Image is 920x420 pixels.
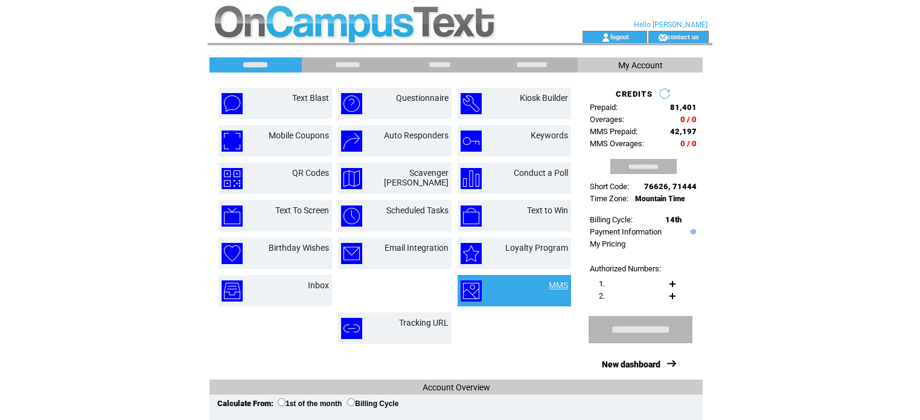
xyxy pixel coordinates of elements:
[292,168,329,178] a: QR Codes
[644,182,697,191] span: 76626, 71444
[222,168,243,189] img: qr-codes.png
[549,280,568,290] a: MMS
[461,205,482,227] img: text-to-win.png
[217,399,273,408] span: Calculate From:
[616,89,653,99] span: CREDITS
[341,318,362,339] img: tracking-url.png
[278,398,286,406] input: 1st of the month
[590,182,629,191] span: Short Code:
[399,318,449,328] a: Tracking URL
[634,21,708,29] span: Hello [PERSON_NAME]
[423,383,490,392] span: Account Overview
[347,398,355,406] input: Billing Cycle
[658,33,667,42] img: contact_us_icon.gif
[222,131,243,152] img: mobile-coupons.png
[396,93,449,103] a: Questionnaire
[602,360,660,369] a: New dashboard
[590,115,624,124] span: Overages:
[461,243,482,264] img: loyalty-program.png
[601,33,610,42] img: account_icon.gif
[590,103,618,112] span: Prepaid:
[269,243,329,253] a: Birthday Wishes
[341,205,362,227] img: scheduled-tasks.png
[680,115,697,124] span: 0 / 0
[665,215,682,224] span: 14th
[292,93,329,103] a: Text Blast
[461,93,482,114] img: kiosk-builder.png
[461,280,482,302] img: mms.png
[384,168,449,187] a: Scavenger [PERSON_NAME]
[347,399,398,408] label: Billing Cycle
[341,243,362,264] img: email-integration.png
[590,127,637,136] span: MMS Prepaid:
[599,279,605,288] span: 1.
[505,243,568,253] a: Loyalty Program
[222,243,243,264] img: birthday-wishes.png
[269,131,329,140] a: Mobile Coupons
[527,205,568,215] a: Text to Win
[670,127,697,136] span: 42,197
[670,103,697,112] span: 81,401
[590,264,661,273] span: Authorized Numbers:
[222,205,243,227] img: text-to-screen.png
[308,280,329,290] a: Inbox
[667,33,699,40] a: contact us
[341,93,362,114] img: questionnaire.png
[590,239,625,248] a: My Pricing
[386,205,449,215] a: Scheduled Tasks
[278,399,342,408] label: 1st of the month
[688,229,696,234] img: help.gif
[635,195,685,203] span: Mountain Time
[222,280,243,302] img: inbox.png
[385,243,449,253] a: Email Integration
[222,93,243,114] img: text-blast.png
[610,33,629,40] a: logout
[275,205,329,215] a: Text To Screen
[599,291,605,300] span: 2.
[531,131,568,140] a: Keywords
[590,194,628,203] span: Time Zone:
[590,139,644,148] span: MMS Overages:
[514,168,568,178] a: Conduct a Poll
[341,168,362,189] img: scavenger-hunt.png
[461,168,482,189] img: conduct-a-poll.png
[520,93,568,103] a: Kiosk Builder
[618,60,663,70] span: My Account
[590,227,662,236] a: Payment Information
[461,131,482,152] img: keywords.png
[384,131,449,140] a: Auto Responders
[680,139,697,148] span: 0 / 0
[341,131,362,152] img: auto-responders.png
[590,215,633,224] span: Billing Cycle:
